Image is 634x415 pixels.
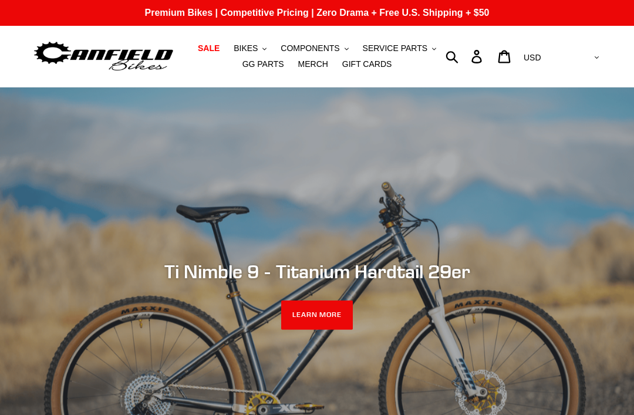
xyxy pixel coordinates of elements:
[228,41,272,56] button: BIKES
[281,43,339,53] span: COMPONENTS
[357,41,442,56] button: SERVICE PARTS
[32,39,175,75] img: Canfield Bikes
[281,301,353,330] a: LEARN MORE
[292,56,334,72] a: MERCH
[242,59,284,69] span: GG PARTS
[234,43,258,53] span: BIKES
[342,59,392,69] span: GIFT CARDS
[237,56,290,72] a: GG PARTS
[32,260,602,282] h2: Ti Nimble 9 - Titanium Hardtail 29er
[192,41,225,56] a: SALE
[298,59,328,69] span: MERCH
[336,56,398,72] a: GIFT CARDS
[198,43,220,53] span: SALE
[275,41,354,56] button: COMPONENTS
[363,43,427,53] span: SERVICE PARTS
